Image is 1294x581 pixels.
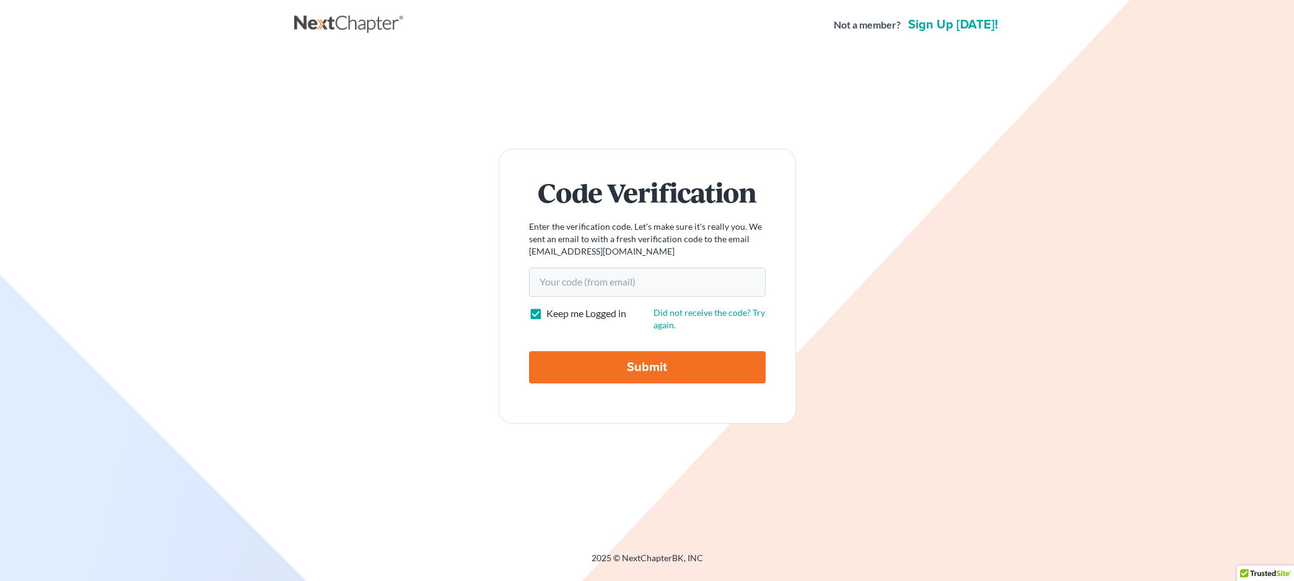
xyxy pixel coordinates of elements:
[529,351,766,383] input: Submit
[834,18,901,32] strong: Not a member?
[906,19,1000,31] a: Sign up [DATE]!
[654,307,765,330] a: Did not receive the code? Try again.
[546,307,626,321] label: Keep me Logged in
[529,179,766,206] h1: Code Verification
[529,268,766,296] input: Your code (from email)
[294,552,1000,574] div: 2025 © NextChapterBK, INC
[529,221,766,258] p: Enter the verification code. Let's make sure it's really you. We sent an email to with a fresh ve...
